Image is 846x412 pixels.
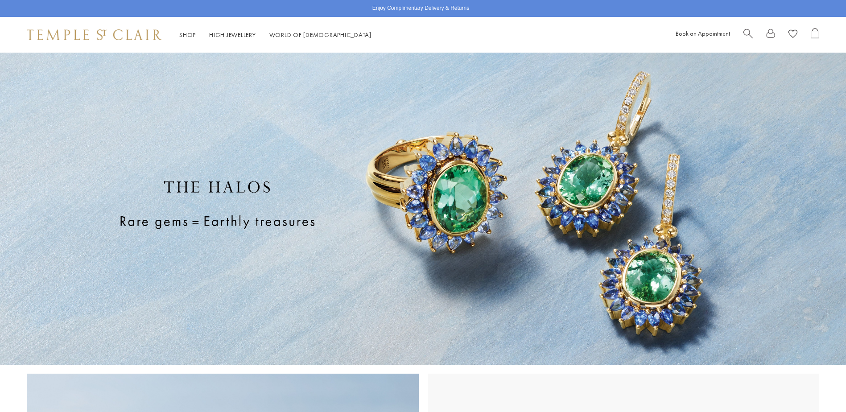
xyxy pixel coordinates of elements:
[743,28,753,42] a: Search
[209,31,256,39] a: High JewelleryHigh Jewellery
[811,28,819,42] a: Open Shopping Bag
[27,29,161,40] img: Temple St. Clair
[788,28,797,42] a: View Wishlist
[179,29,371,41] nav: Main navigation
[179,31,196,39] a: ShopShop
[676,29,730,37] a: Book an Appointment
[372,4,469,13] p: Enjoy Complimentary Delivery & Returns
[269,31,371,39] a: World of [DEMOGRAPHIC_DATA]World of [DEMOGRAPHIC_DATA]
